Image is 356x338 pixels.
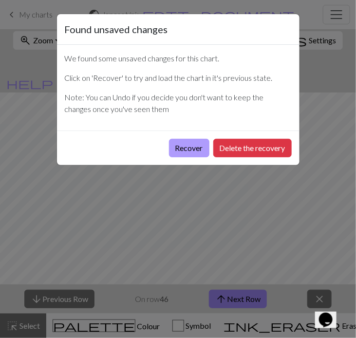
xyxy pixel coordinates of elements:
button: Recover [169,139,209,157]
button: Delete the recovery [213,139,292,157]
p: Note: You can Undo if you decide you don't want to keep the changes once you've seen them [65,92,292,115]
p: Click on 'Recover' to try and load the chart in it's previous state. [65,72,292,84]
h5: Found unsaved changes [65,22,168,37]
iframe: chat widget [315,299,346,328]
p: We found some unsaved changes for this chart. [65,53,292,64]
